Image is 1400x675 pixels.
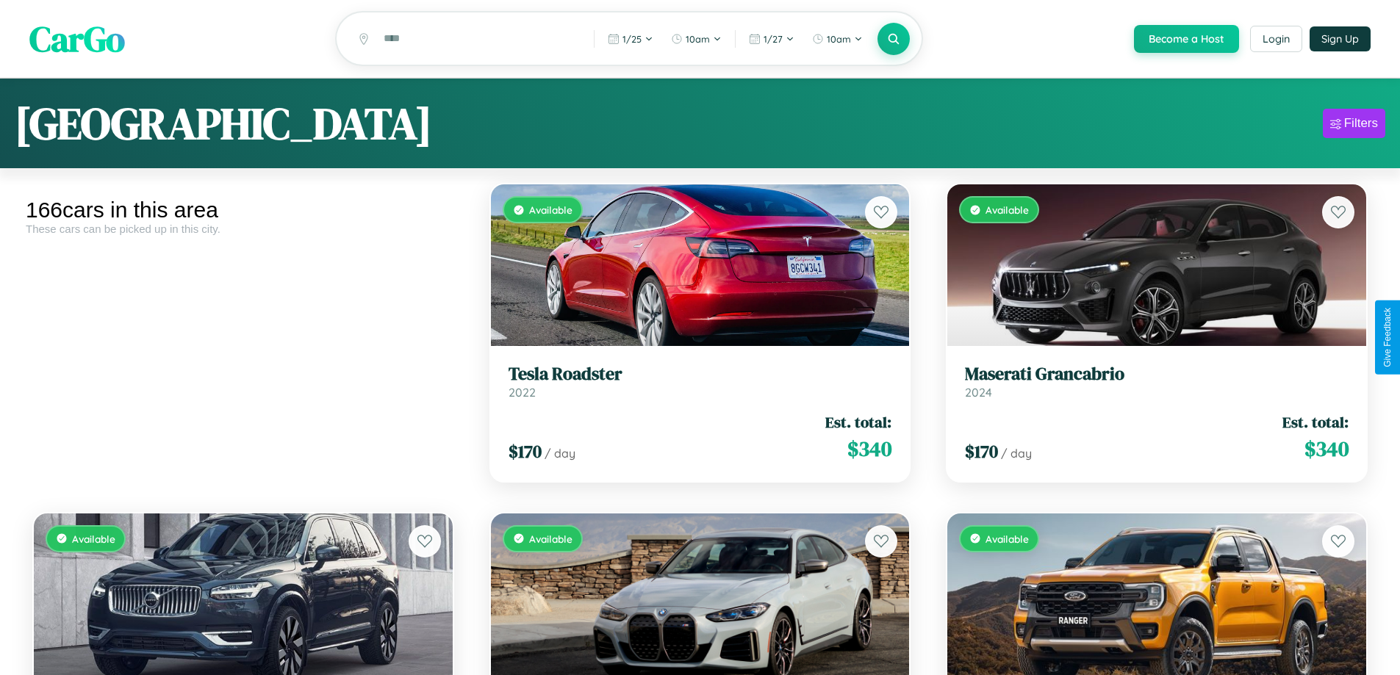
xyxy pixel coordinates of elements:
div: Filters [1344,116,1378,131]
span: Est. total: [1282,411,1349,433]
a: Tesla Roadster2022 [509,364,892,400]
div: 166 cars in this area [26,198,461,223]
span: $ 340 [847,434,891,463]
span: $ 170 [965,439,998,463]
span: Available [986,533,1029,545]
span: 1 / 25 [622,33,642,45]
span: 1 / 27 [764,33,783,45]
span: 10am [827,33,851,45]
button: 1/25 [600,27,661,51]
span: Est. total: [825,411,891,433]
h3: Maserati Grancabrio [965,364,1349,385]
span: $ 340 [1304,434,1349,463]
span: 2022 [509,385,536,400]
button: Login [1250,26,1302,52]
button: 1/27 [742,27,802,51]
div: Give Feedback [1382,308,1393,367]
button: Sign Up [1310,26,1371,51]
button: Become a Host [1134,25,1239,53]
span: / day [545,446,575,461]
span: CarGo [29,15,125,63]
a: Maserati Grancabrio2024 [965,364,1349,400]
span: 10am [686,33,710,45]
span: $ 170 [509,439,542,463]
button: Filters [1323,109,1385,138]
span: Available [72,533,115,545]
div: These cars can be picked up in this city. [26,223,461,235]
span: / day [1001,446,1032,461]
span: Available [529,533,572,545]
h1: [GEOGRAPHIC_DATA] [15,93,432,154]
span: Available [529,203,572,216]
h3: Tesla Roadster [509,364,892,385]
span: Available [986,203,1029,216]
button: 10am [805,27,870,51]
button: 10am [664,27,729,51]
span: 2024 [965,385,992,400]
